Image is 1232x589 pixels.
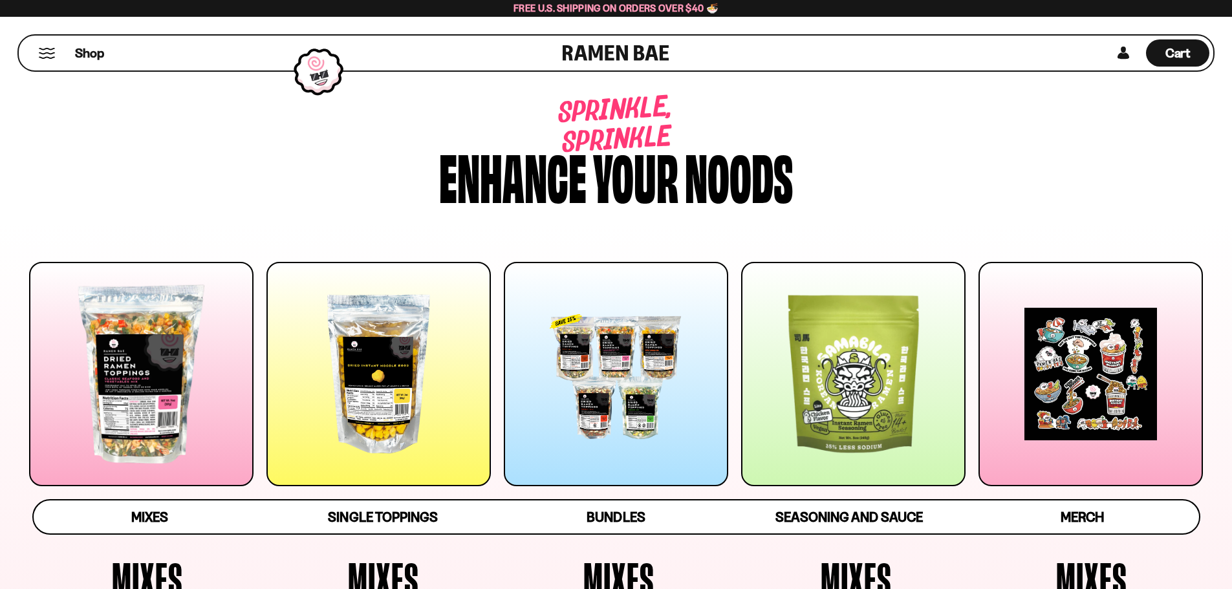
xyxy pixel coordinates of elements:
[439,144,587,206] div: Enhance
[1146,36,1209,70] div: Cart
[499,500,732,533] a: Bundles
[75,45,104,62] span: Shop
[1165,45,1191,61] span: Cart
[34,500,266,533] a: Mixes
[38,48,56,59] button: Mobile Menu Trigger
[587,509,645,525] span: Bundles
[266,500,499,533] a: Single Toppings
[131,509,168,525] span: Mixes
[1061,509,1104,525] span: Merch
[966,500,1198,533] a: Merch
[733,500,966,533] a: Seasoning and Sauce
[685,144,793,206] div: noods
[513,2,719,14] span: Free U.S. Shipping on Orders over $40 🍜
[328,509,437,525] span: Single Toppings
[75,39,104,67] a: Shop
[593,144,678,206] div: your
[775,509,922,525] span: Seasoning and Sauce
